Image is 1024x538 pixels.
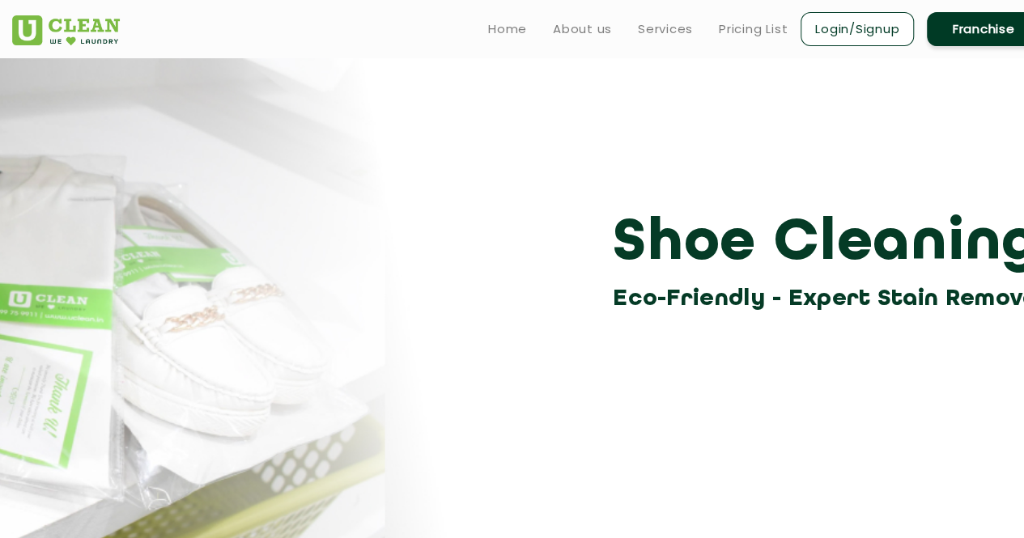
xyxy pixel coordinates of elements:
a: Login/Signup [801,12,914,46]
a: Home [488,19,527,39]
img: UClean Laundry and Dry Cleaning [12,15,120,45]
a: Pricing List [719,19,788,39]
a: Services [638,19,693,39]
a: About us [553,19,612,39]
